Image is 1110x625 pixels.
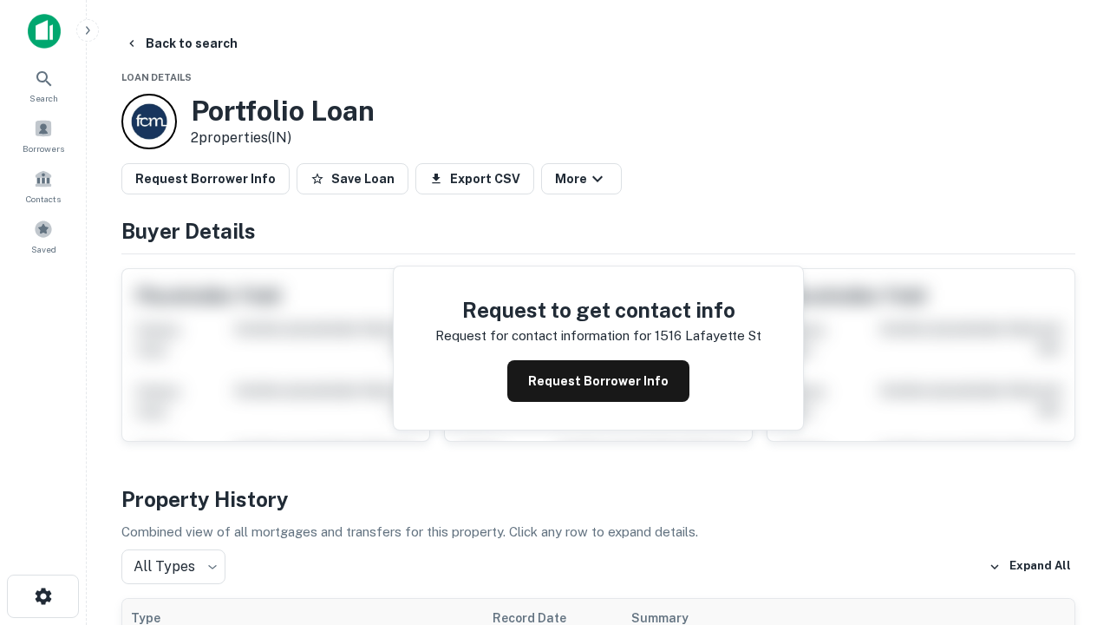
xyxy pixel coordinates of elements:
p: 1516 lafayette st [655,326,761,346]
p: Request for contact information for [435,326,651,346]
div: All Types [121,549,225,584]
p: Combined view of all mortgages and transfers for this property. Click any row to expand details. [121,522,1075,543]
a: Borrowers [5,112,82,159]
span: Saved [31,242,56,256]
h3: Portfolio Loan [191,95,375,128]
img: capitalize-icon.png [28,14,61,49]
button: Save Loan [297,163,408,194]
h4: Property History [121,484,1075,515]
span: Borrowers [23,141,64,155]
p: 2 properties (IN) [191,128,375,148]
a: Saved [5,213,82,260]
button: More [541,163,622,194]
a: Search [5,62,82,109]
button: Export CSV [415,163,534,194]
h4: Request to get contact info [435,294,761,326]
span: Contacts [26,192,61,206]
button: Request Borrower Info [507,360,689,402]
h4: Buyer Details [121,215,1075,247]
a: Contacts [5,162,82,209]
button: Expand All [984,554,1075,580]
span: Search [29,91,58,105]
span: Loan Details [121,72,192,82]
button: Request Borrower Info [121,163,290,194]
button: Back to search [118,28,245,59]
iframe: Chat Widget [1023,486,1110,569]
